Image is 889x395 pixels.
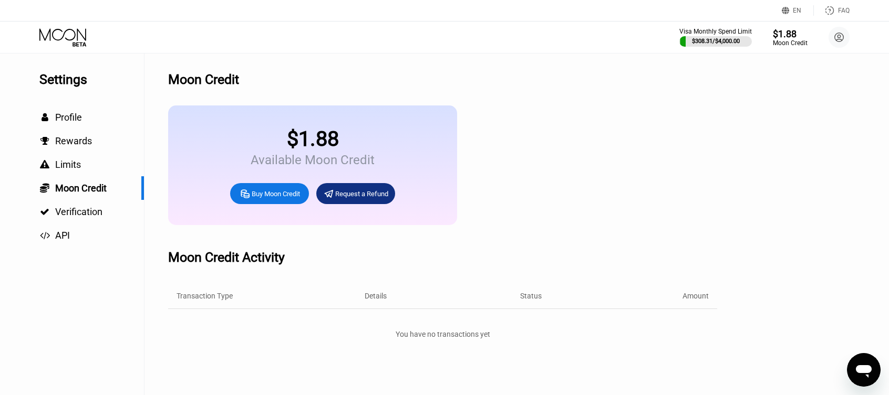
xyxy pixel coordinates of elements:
div: Visa Monthly Spend Limit$308.31/$4,000.00 [679,28,752,47]
div: $1.88 [251,126,375,151]
div: Status [520,292,542,300]
span:  [40,160,49,169]
span: Limits [55,159,81,170]
span:  [40,231,50,240]
div: $308.31 / $4,000.00 [692,38,740,45]
div: Visa Monthly Spend Limit [679,28,752,35]
span: Profile [55,112,82,123]
div:  [39,183,50,193]
div: Buy Moon Credit [252,189,300,198]
div: Buy Moon Credit [230,183,309,204]
iframe: Button to launch messaging window [847,353,881,387]
div:  [39,160,50,169]
div:  [39,113,50,122]
div: Details [365,292,387,300]
div:  [39,207,50,217]
span:  [40,183,49,193]
span:  [40,136,49,146]
div: Request a Refund [316,183,395,204]
span: Rewards [55,135,92,146]
div: Moon Credit [773,39,808,47]
div: Moon Credit [168,72,239,87]
span: API [55,230,70,241]
div: EN [793,7,801,14]
div: Available Moon Credit [251,153,375,167]
div: You have no transactions yet [168,325,717,344]
div: $1.88 [773,28,808,39]
div: Amount [683,292,709,300]
div: Transaction Type [177,292,233,300]
div: FAQ [814,5,850,16]
span: Verification [55,206,102,217]
div:  [39,136,50,146]
span:  [40,207,49,217]
div: Settings [39,72,144,87]
div: FAQ [838,7,850,14]
span:  [42,113,48,122]
div: Request a Refund [335,189,388,198]
div: EN [782,5,814,16]
div: $1.88Moon Credit [773,28,808,47]
div:  [39,231,50,240]
div: Moon Credit Activity [168,250,285,265]
span: Moon Credit [55,183,107,194]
